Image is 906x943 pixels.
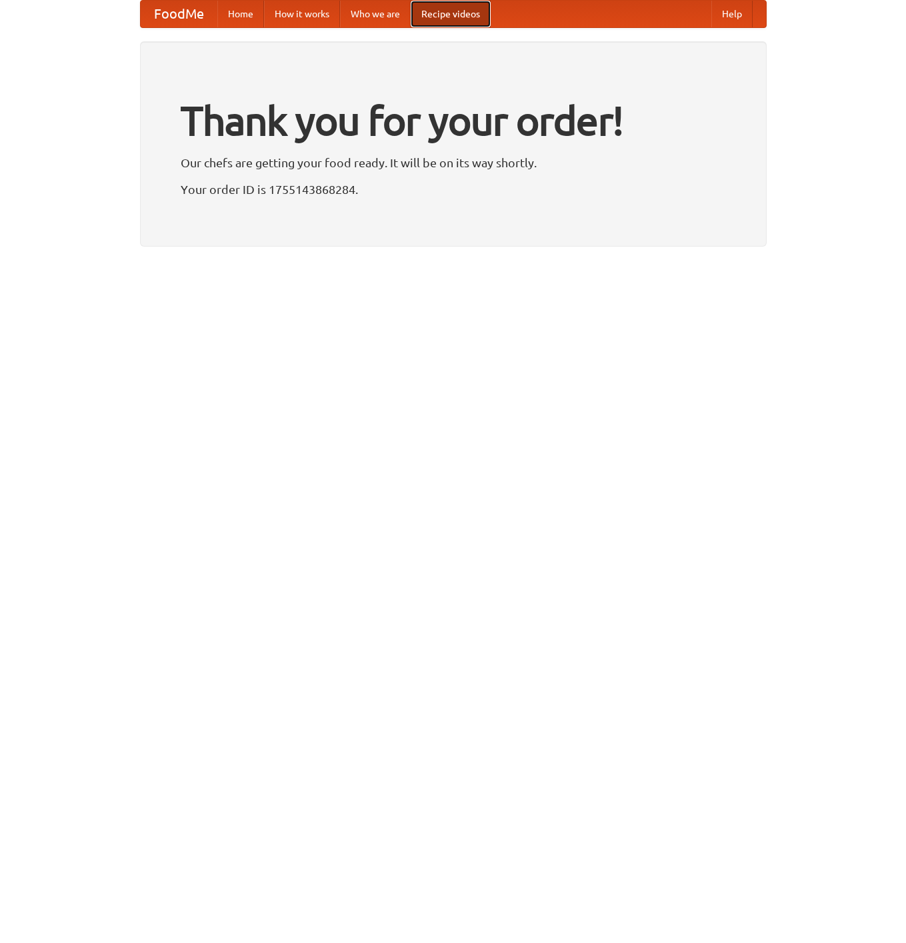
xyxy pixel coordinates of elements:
[181,89,726,153] h1: Thank you for your order!
[264,1,340,27] a: How it works
[141,1,217,27] a: FoodMe
[181,179,726,199] p: Your order ID is 1755143868284.
[711,1,753,27] a: Help
[411,1,491,27] a: Recipe videos
[217,1,264,27] a: Home
[181,153,726,173] p: Our chefs are getting your food ready. It will be on its way shortly.
[340,1,411,27] a: Who we are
